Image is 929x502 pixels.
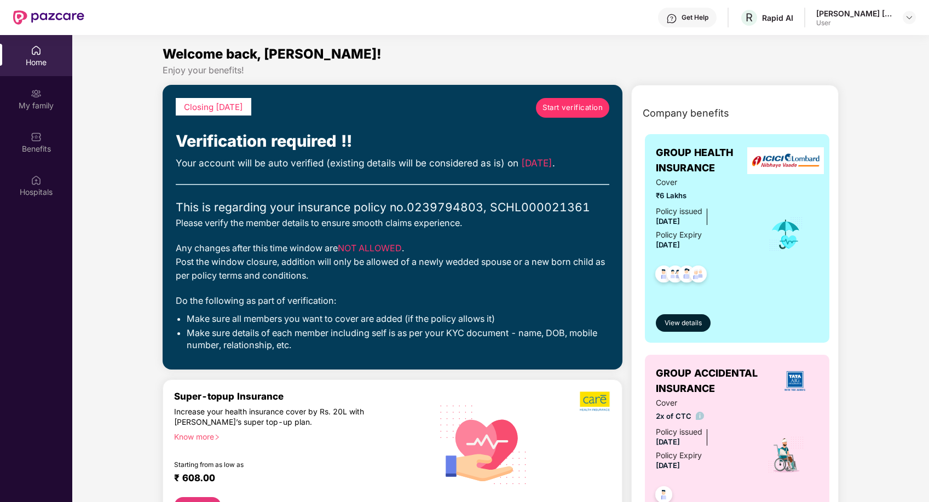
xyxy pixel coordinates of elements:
[176,294,609,308] div: Do the following as part of verification:
[31,131,42,142] img: svg+xml;base64,PHN2ZyBpZD0iQmVuZWZpdHMiIHhtbG5zPSJodHRwOi8vd3d3LnczLm9yZy8yMDAwL3N2ZyIgd2lkdGg9Ij...
[673,262,700,289] img: svg+xml;base64,PHN2ZyB4bWxucz0iaHR0cDovL3d3dy53My5vcmcvMjAwMC9zdmciIHdpZHRoPSI0OC45NDMiIGhlaWdodD...
[762,13,793,23] div: Rapid AI
[656,145,753,176] span: GROUP HEALTH INSURANCE
[816,19,893,27] div: User
[656,461,680,470] span: [DATE]
[13,10,84,25] img: New Pazcare Logo
[656,205,702,217] div: Policy issued
[187,327,609,351] li: Make sure details of each member including self is as per your KYC document - name, DOB, mobile n...
[543,102,603,113] span: Start verification
[685,262,712,289] img: svg+xml;base64,PHN2ZyB4bWxucz0iaHR0cDovL3d3dy53My5vcmcvMjAwMC9zdmciIHdpZHRoPSI0OC45NDMiIGhlaWdodD...
[31,175,42,186] img: svg+xml;base64,PHN2ZyBpZD0iSG9zcGl0YWxzIiB4bWxucz0iaHR0cDovL3d3dy53My5vcmcvMjAwMC9zdmciIHdpZHRoPS...
[656,449,702,461] div: Policy Expiry
[650,262,677,289] img: svg+xml;base64,PHN2ZyB4bWxucz0iaHR0cDovL3d3dy53My5vcmcvMjAwMC9zdmciIHdpZHRoPSI0OC45NDMiIGhlaWdodD...
[174,391,429,402] div: Super-topup Insurance
[780,366,810,396] img: insurerLogo
[31,88,42,99] img: svg+xml;base64,PHN2ZyB3aWR0aD0iMjAiIGhlaWdodD0iMjAiIHZpZXdCb3g9IjAgMCAyMCAyMCIgZmlsbD0ibm9uZSIgeG...
[747,147,824,174] img: insurerLogo
[816,8,893,19] div: [PERSON_NAME] [PERSON_NAME]
[521,157,552,169] span: [DATE]
[656,240,680,249] span: [DATE]
[682,13,708,22] div: Get Help
[696,412,704,420] img: info
[746,11,753,24] span: R
[163,65,839,76] div: Enjoy your benefits!
[768,216,804,252] img: icon
[176,129,609,154] div: Verification required !!
[665,318,702,328] span: View details
[176,156,609,171] div: Your account will be auto verified (existing details will be considered as is) on .
[662,262,689,289] img: svg+xml;base64,PHN2ZyB4bWxucz0iaHR0cDovL3d3dy53My5vcmcvMjAwMC9zdmciIHdpZHRoPSI0OC45MTUiIGhlaWdodD...
[187,313,609,325] li: Make sure all members you want to cover are added (if the policy allows it)
[174,460,383,468] div: Starting from as low as
[580,391,611,412] img: b5dec4f62d2307b9de63beb79f102df3.png
[656,229,702,241] div: Policy Expiry
[767,436,805,474] img: icon
[656,366,771,397] span: GROUP ACCIDENTAL INSURANCE
[656,426,702,438] div: Policy issued
[176,241,609,283] div: Any changes after this time window are . Post the window closure, addition will only be allowed o...
[174,432,423,440] div: Know more
[666,13,677,24] img: svg+xml;base64,PHN2ZyBpZD0iSGVscC0zMngzMiIgeG1sbnM9Imh0dHA6Ly93d3cudzMub3JnLzIwMDAvc3ZnIiB3aWR0aD...
[174,407,382,427] div: Increase your health insurance cover by Rs. 20L with [PERSON_NAME]’s super top-up plan.
[656,437,680,446] span: [DATE]
[176,198,609,216] div: This is regarding your insurance policy no. 0239794803, SCHL000021361
[163,46,382,62] span: Welcome back, [PERSON_NAME]!
[656,176,753,188] span: Cover
[656,411,753,422] span: 2x of CTC
[656,217,680,226] span: [DATE]
[31,45,42,56] img: svg+xml;base64,PHN2ZyBpZD0iSG9tZSIgeG1sbnM9Imh0dHA6Ly93d3cudzMub3JnLzIwMDAvc3ZnIiB3aWR0aD0iMjAiIG...
[656,397,753,409] span: Cover
[338,243,402,253] span: NOT ALLOWED
[643,106,729,121] span: Company benefits
[536,98,609,118] a: Start verification
[656,314,711,332] button: View details
[176,216,609,230] div: Please verify the member details to ensure smooth claims experience.
[214,434,220,440] span: right
[431,391,536,497] img: svg+xml;base64,PHN2ZyB4bWxucz0iaHR0cDovL3d3dy53My5vcmcvMjAwMC9zdmciIHhtbG5zOnhsaW5rPSJodHRwOi8vd3...
[174,472,418,486] div: ₹ 608.00
[184,102,243,112] span: Closing [DATE]
[656,190,753,201] span: ₹6 Lakhs
[905,13,914,22] img: svg+xml;base64,PHN2ZyBpZD0iRHJvcGRvd24tMzJ4MzIiIHhtbG5zPSJodHRwOi8vd3d3LnczLm9yZy8yMDAwL3N2ZyIgd2...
